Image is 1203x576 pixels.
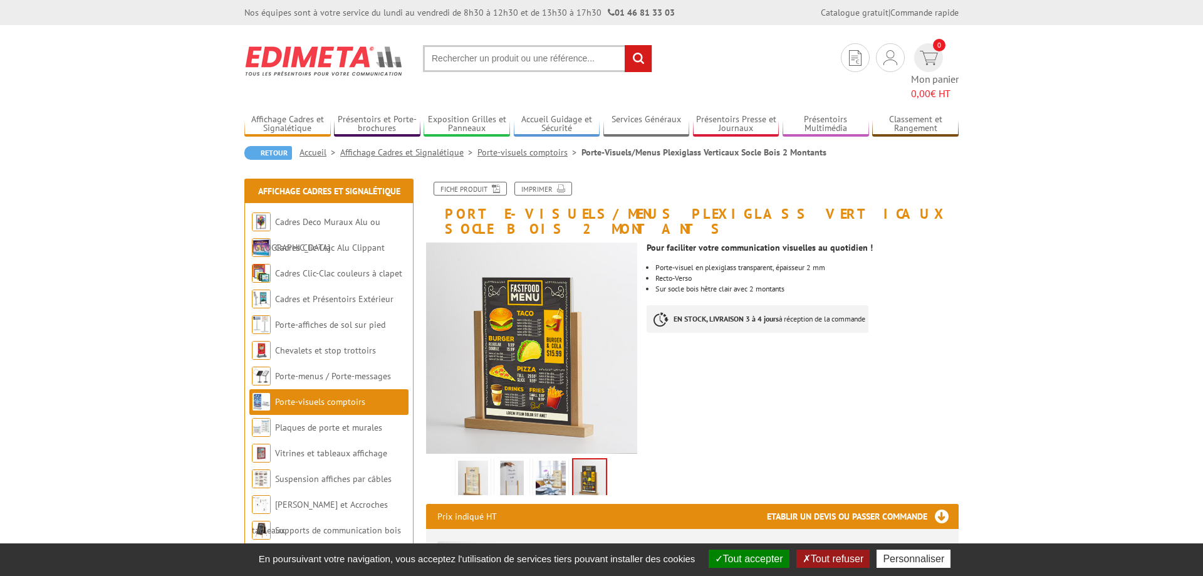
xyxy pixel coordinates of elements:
button: Tout accepter [709,550,789,568]
img: 407705_porte_visuels_menus_plexi_verticaux_socle_bois_2_montants_4.jpg [536,461,566,500]
div: Sur socle bois hêtre clair avec 2 montants [655,285,959,293]
li: Recto-Verso [655,275,959,282]
a: Chevalets et stop trottoirs [275,345,376,356]
button: Tout refuser [796,550,870,568]
img: porte_visuels_menus_plexi_verticaux_socle_bois_2_407705.png [426,243,637,454]
span: 0,00 [911,87,930,100]
img: Chevalets et stop trottoirs [252,341,271,360]
img: devis rapide [920,51,938,65]
a: Retour [244,146,292,160]
a: Accueil [299,147,340,158]
img: Suspension affiches par câbles [252,469,271,488]
span: € HT [911,86,959,101]
li: Porte-Visuels/Menus Plexiglass Verticaux Socle Bois 2 Montants [581,146,826,159]
a: Vitrines et tableaux affichage [275,448,387,459]
a: Affichage Cadres et Signalétique [244,114,331,135]
h1: Porte-Visuels/Menus Plexiglass Verticaux Socle Bois 2 Montants [417,182,968,236]
a: Supports de communication bois [275,525,401,536]
a: Porte-visuels comptoirs [477,147,581,158]
img: Porte-affiches de sol sur pied [252,315,271,334]
a: Plaques de porte et murales [275,422,382,433]
img: Porte-visuels comptoirs [252,392,271,411]
a: Commande rapide [890,7,959,18]
div: | [821,6,959,19]
p: à réception de la commande [647,305,868,333]
a: Porte-affiches de sol sur pied [275,319,385,330]
span: Mon panier [911,72,959,101]
a: Services Généraux [603,114,690,135]
img: devis rapide [883,50,897,65]
h3: Etablir un devis ou passer commande [767,504,959,529]
strong: EN STOCK, LIVRAISON 3 à 4 jours [674,314,779,323]
a: devis rapide 0 Mon panier 0,00€ HT [911,43,959,101]
img: Cadres et Présentoirs Extérieur [252,290,271,308]
img: Cadres Deco Muraux Alu ou Bois [252,212,271,231]
a: Suspension affiches par câbles [275,473,392,484]
a: Classement et Rangement [872,114,959,135]
a: Accueil Guidage et Sécurité [514,114,600,135]
img: devis rapide [849,50,862,66]
img: Cadres Clic-Clac couleurs à clapet [252,264,271,283]
a: Catalogue gratuit [821,7,888,18]
a: Présentoirs Presse et Journaux [693,114,779,135]
a: Porte-menus / Porte-messages [275,370,391,382]
a: Fiche produit [434,182,507,196]
img: Cimaises et Accroches tableaux [252,495,271,514]
img: Edimeta [244,38,404,84]
span: 0 [933,39,945,51]
a: Cadres Clic-Clac couleurs à clapet [275,268,402,279]
a: Cadres Clic-Clac Alu Clippant [275,242,385,253]
a: [PERSON_NAME] et Accroches tableaux [252,499,388,536]
img: porte_visuels_menus_plexi_verticaux_socle_bois_2_407705.png [573,459,606,498]
img: porte_visuels_menus_plexi_verticaux_socle_bois_2_montants_2.png [458,461,488,500]
a: Imprimer [514,182,572,196]
p: Prix indiqué HT [437,504,497,529]
button: Personnaliser (fenêtre modale) [877,550,950,568]
div: Porte-visuel en plexiglass transparent, épaisseur 2 mm [655,264,959,271]
div: Nos équipes sont à votre service du lundi au vendredi de 8h30 à 12h30 et de 13h30 à 17h30 [244,6,675,19]
div: Porte-Visuel/Menu Plexiglass Vertical Socle Bois 2 Montants A6 - [525,542,947,556]
a: Présentoirs Multimédia [783,114,869,135]
img: Porte-menus / Porte-messages [252,367,271,385]
a: Présentoirs et Porte-brochures [334,114,420,135]
a: Affichage Cadres et Signalétique [340,147,477,158]
img: porte_visuels_menus_plexi_verticaux_socle_bois_2_montants_1.png [497,461,527,500]
a: Porte-visuels comptoirs [275,396,365,407]
img: Vitrines et tableaux affichage [252,444,271,463]
a: Affichage Cadres et Signalétique [258,186,400,197]
span: Réf.407705 [808,542,858,555]
input: rechercher [625,45,652,72]
strong: 01 46 81 33 03 [608,7,675,18]
strong: Pour faciliter votre communication visuelles au quotidien ! [647,242,873,253]
img: Plaques de porte et murales [252,418,271,437]
span: En poursuivant votre navigation, vous acceptez l'utilisation de services tiers pouvant installer ... [253,553,702,564]
a: Cadres Deco Muraux Alu ou [GEOGRAPHIC_DATA] [252,216,380,253]
a: Exposition Grilles et Panneaux [424,114,510,135]
input: Rechercher un produit ou une référence... [423,45,652,72]
a: Cadres et Présentoirs Extérieur [275,293,393,305]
